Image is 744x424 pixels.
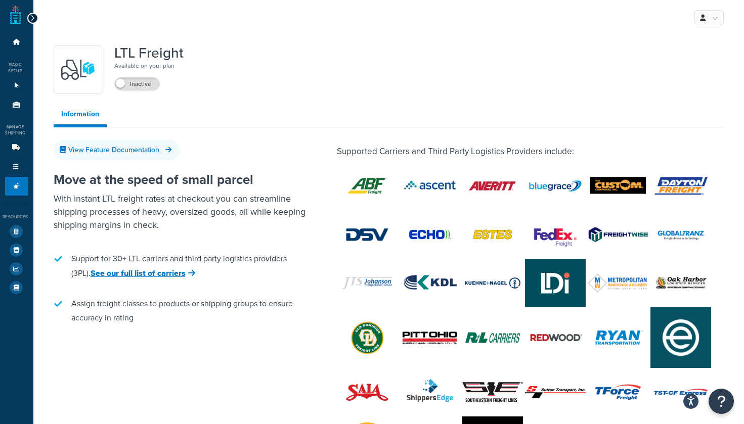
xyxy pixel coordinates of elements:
[650,368,711,416] img: TST-CF Express Freight™
[588,165,648,207] img: Custom Co Freight
[650,165,711,207] img: Dayton Freight™
[5,260,28,278] li: Analytics
[5,278,28,297] li: Help Docs
[115,78,159,90] label: Inactive
[462,382,523,402] img: Southeastern Freight Lines
[54,247,307,286] li: Support for 30+ LTL carriers and third party logistics providers (3PL).
[525,316,586,359] img: Redwood Logistics
[525,162,586,210] img: BlueGrace Freight
[525,259,586,307] img: Ship LDI Freight
[462,316,523,359] img: R+L®
[60,52,96,87] img: y79ZsPf0fXUFUhFXDzUgf+ktZg5F2+ohG75+v3d2s1D9TjoU8PiyCIluIjV41seZevKCRuEjTPPOKHJsQcmKCXGdfprl3L4q7...
[709,389,734,414] button: Open Resource Center
[54,140,180,160] a: View Feature Documentation
[400,213,460,256] img: Echo® Global Logistics
[114,45,184,61] h1: LTL Freight
[462,165,523,207] img: Averitt Freight
[400,164,460,207] img: Ascent Freight
[5,76,28,95] li: Websites
[650,259,711,307] img: Oak Harbor Freight
[400,368,460,416] img: ShippersEdge Freight
[5,241,28,259] li: Marketplace
[54,292,307,330] li: Assign freight classes to products or shipping groups to ensure accuracy in rating
[54,192,307,231] p: With instant LTL freight rates at checkout you can streamline shipping processes of heavy, oversi...
[525,213,586,256] img: FedEx Freight®
[588,273,648,293] img: Metropolitan Warehouse & Delivery
[5,96,28,114] li: Origins
[337,165,398,207] img: ABF Freight™
[91,267,195,279] a: See our full list of carriers
[54,172,307,187] h2: Move at the speed of small parcel
[337,147,724,157] h5: Supported Carriers and Third Party Logistics Providers include:
[588,226,648,243] img: Freightwise
[650,210,711,259] img: GlobalTranz Freight
[650,307,711,368] img: Evans Transportation
[114,61,184,71] p: Available on your plan
[400,316,460,359] img: Pitt Ohio
[337,259,398,307] img: JTS Freight
[54,104,107,127] a: Information
[5,158,28,176] li: Shipping Rules
[525,386,586,397] img: Sutton Transport Inc.
[462,213,523,256] img: Estes®
[337,368,398,416] img: SAIA
[5,177,28,196] li: Advanced Features
[337,213,398,256] img: DSV Freight
[5,33,28,52] li: Dashboard
[400,262,460,304] img: KDL
[5,138,28,157] li: Carriers
[5,222,28,241] li: Test Your Rates
[588,313,648,362] img: Ryan Transportation Freight
[462,262,523,304] img: Kuehne+Nagel LTL+
[337,316,398,359] img: Old Dominion®
[588,368,648,416] img: TForce Freight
